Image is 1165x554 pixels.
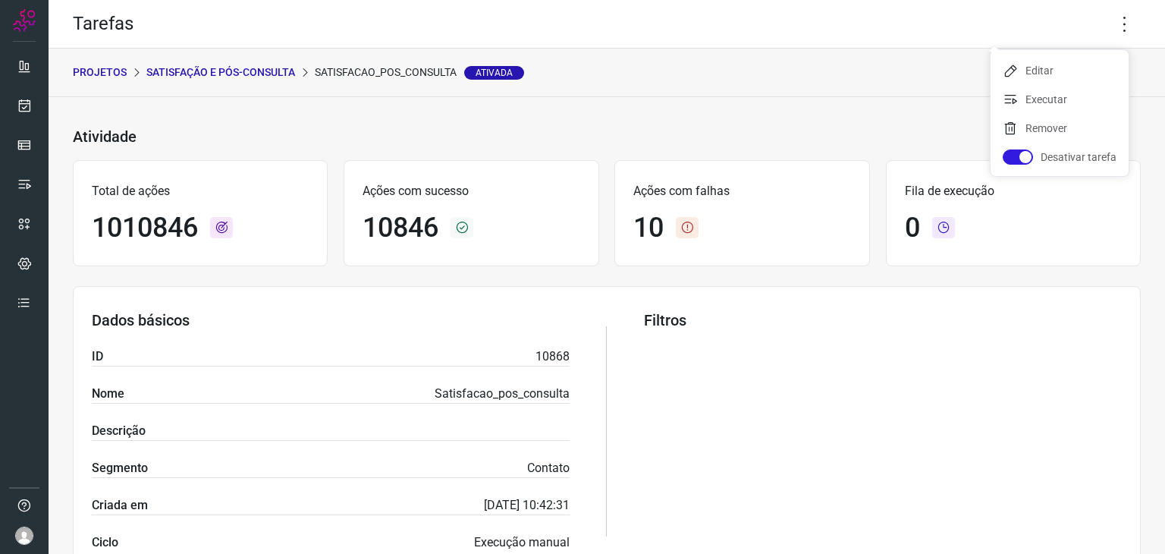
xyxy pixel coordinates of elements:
h3: Filtros [644,311,1122,329]
h1: 1010846 [92,212,198,244]
h3: Dados básicos [92,311,570,329]
li: Remover [991,116,1129,140]
label: Criada em [92,496,148,515]
h1: 10 [633,212,664,244]
h3: Atividade [73,127,137,146]
p: [DATE] 10:42:31 [484,496,570,515]
img: avatar-user-boy.jpg [15,527,33,545]
p: Contato [527,459,570,477]
li: Editar [991,58,1129,83]
h2: Tarefas [73,13,133,35]
label: Nome [92,385,124,403]
p: Ações com sucesso [363,182,579,200]
label: Ciclo [92,534,118,552]
li: Desativar tarefa [991,145,1129,169]
label: Segmento [92,459,148,477]
p: Execução manual [474,534,570,552]
p: Total de ações [92,182,309,200]
label: ID [92,348,103,366]
p: Ações com falhas [633,182,850,200]
label: Descrição [92,422,146,440]
p: Fila de execução [905,182,1122,200]
span: Ativada [464,66,524,80]
h1: 10846 [363,212,438,244]
h1: 0 [905,212,920,244]
img: Logo [13,9,36,32]
li: Executar [991,87,1129,112]
p: Satisfacao_pos_consulta [315,65,524,80]
p: PROJETOS [73,65,127,80]
p: Satisfacao_pos_consulta [435,385,570,403]
p: 10868 [535,348,570,366]
p: Satisfação e Pós-Consulta [146,65,295,80]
